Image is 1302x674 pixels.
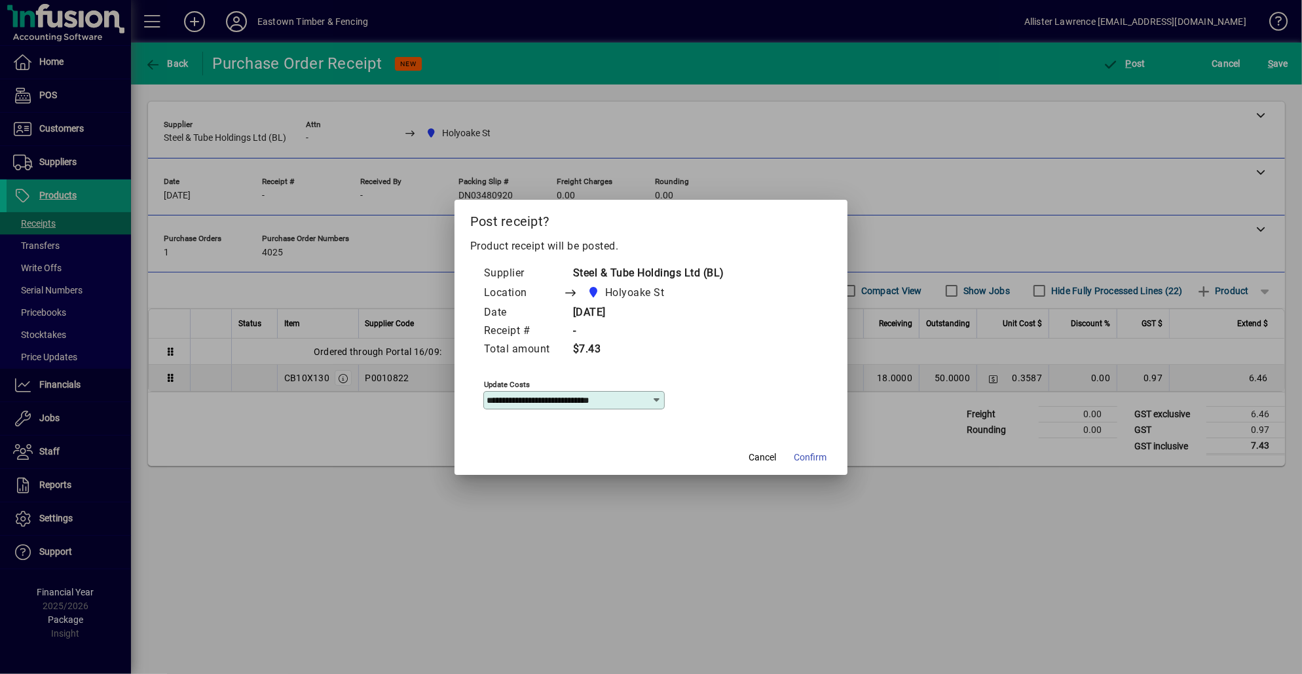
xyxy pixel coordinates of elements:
[470,238,832,254] p: Product receipt will be posted.
[563,304,724,322] td: [DATE]
[563,322,724,341] td: -
[483,341,563,359] td: Total amount
[563,265,724,283] td: Steel & Tube Holdings Ltd (BL)
[563,341,724,359] td: $7.43
[794,451,827,464] span: Confirm
[483,322,563,341] td: Receipt #
[789,446,832,470] button: Confirm
[455,200,847,238] h2: Post receipt?
[484,379,530,388] mat-label: Update costs
[483,265,563,283] td: Supplier
[584,284,670,302] span: Holyoake St
[483,283,563,304] td: Location
[749,451,776,464] span: Cancel
[741,446,783,470] button: Cancel
[605,285,665,301] span: Holyoake St
[483,304,563,322] td: Date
